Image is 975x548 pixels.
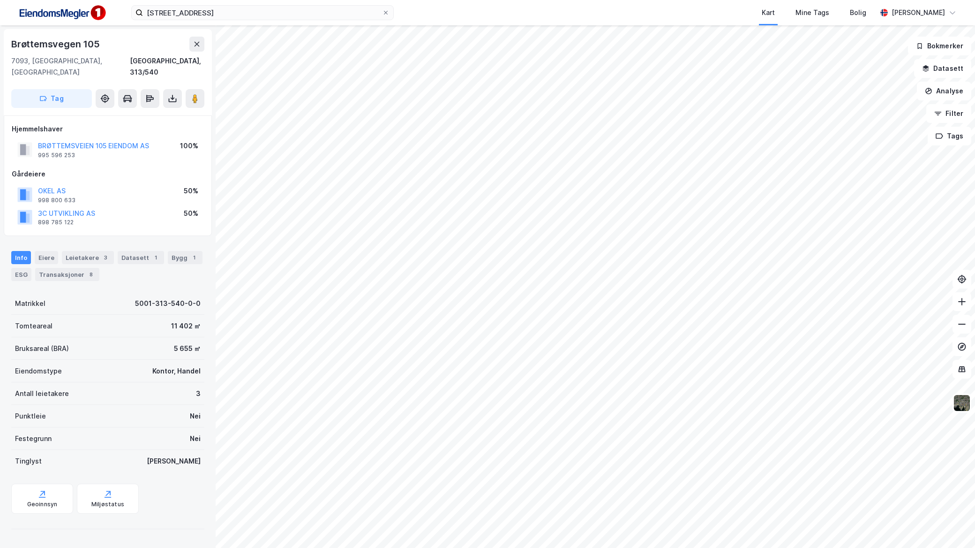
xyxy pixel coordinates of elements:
div: 1 [189,253,199,262]
div: 5 655 ㎡ [174,343,201,354]
div: 3 [196,388,201,399]
div: 11 402 ㎡ [171,320,201,332]
div: 8 [86,270,96,279]
iframe: Chat Widget [928,503,975,548]
button: Bokmerker [908,37,971,55]
div: Leietakere [62,251,114,264]
div: Kart [762,7,775,18]
button: Datasett [914,59,971,78]
div: 5001-313-540-0-0 [135,298,201,309]
div: 998 800 633 [38,197,75,204]
div: Brøttemsvegen 105 [11,37,102,52]
div: Nei [190,433,201,444]
div: Hjemmelshaver [12,123,204,135]
div: Bygg [168,251,202,264]
div: 1 [151,253,160,262]
div: 7093, [GEOGRAPHIC_DATA], [GEOGRAPHIC_DATA] [11,55,130,78]
div: 898 785 122 [38,219,74,226]
div: 100% [180,140,198,152]
div: 50% [184,185,198,197]
div: Datasett [118,251,164,264]
div: Geoinnsyn [27,501,58,508]
div: Transaksjoner [35,268,99,281]
div: [GEOGRAPHIC_DATA], 313/540 [130,55,204,78]
div: Tinglyst [15,456,42,467]
div: Eiendomstype [15,365,62,377]
button: Tag [11,89,92,108]
div: Bolig [850,7,866,18]
div: Kontrollprogram for chat [928,503,975,548]
div: Punktleie [15,411,46,422]
button: Analyse [917,82,971,100]
img: 9k= [953,394,971,412]
div: Bruksareal (BRA) [15,343,69,354]
div: Nei [190,411,201,422]
button: Filter [926,104,971,123]
div: Antall leietakere [15,388,69,399]
div: 995 596 253 [38,152,75,159]
img: F4PB6Px+NJ5v8B7XTbfpPpyloAAAAASUVORK5CYII= [15,2,109,23]
div: Info [11,251,31,264]
div: Gårdeiere [12,168,204,180]
div: ESG [11,268,31,281]
input: Søk på adresse, matrikkel, gårdeiere, leietakere eller personer [143,6,382,20]
div: Mine Tags [795,7,829,18]
div: 3 [101,253,110,262]
button: Tags [928,127,971,145]
div: [PERSON_NAME] [147,456,201,467]
div: [PERSON_NAME] [892,7,945,18]
div: Festegrunn [15,433,52,444]
div: Miljøstatus [91,501,124,508]
div: Matrikkel [15,298,45,309]
div: Eiere [35,251,58,264]
div: Kontor, Handel [152,365,201,377]
div: Tomteareal [15,320,52,332]
div: 50% [184,208,198,219]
